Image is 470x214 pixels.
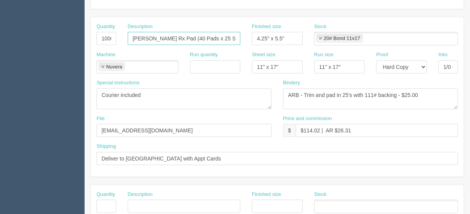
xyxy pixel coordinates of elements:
label: Description [128,191,153,198]
div: 20# Bond 11x17 [324,36,360,41]
label: Bindery [283,79,300,87]
label: Inks [438,51,448,59]
label: Run size [314,51,334,59]
label: Special instructions [97,79,140,87]
label: Finished size [252,191,281,198]
div: $ [283,124,296,137]
label: Quantity [97,191,115,198]
label: Quantity [97,23,115,30]
div: Nuvera [106,64,122,69]
label: Stock [314,191,327,198]
textarea: Courier included [97,89,272,109]
label: Proof [376,51,388,59]
label: Finished size [252,23,281,30]
label: Description [128,23,153,30]
label: Run quantity [190,51,218,59]
label: Shipping [97,143,116,150]
textarea: ARB - Trim and pad in 25's with 111# backing - $25.00 [283,89,458,109]
label: Machine [97,51,115,59]
label: Stock [314,23,327,30]
label: File [97,115,105,122]
label: Sheet size [252,51,275,59]
label: Price and commission [283,115,332,122]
